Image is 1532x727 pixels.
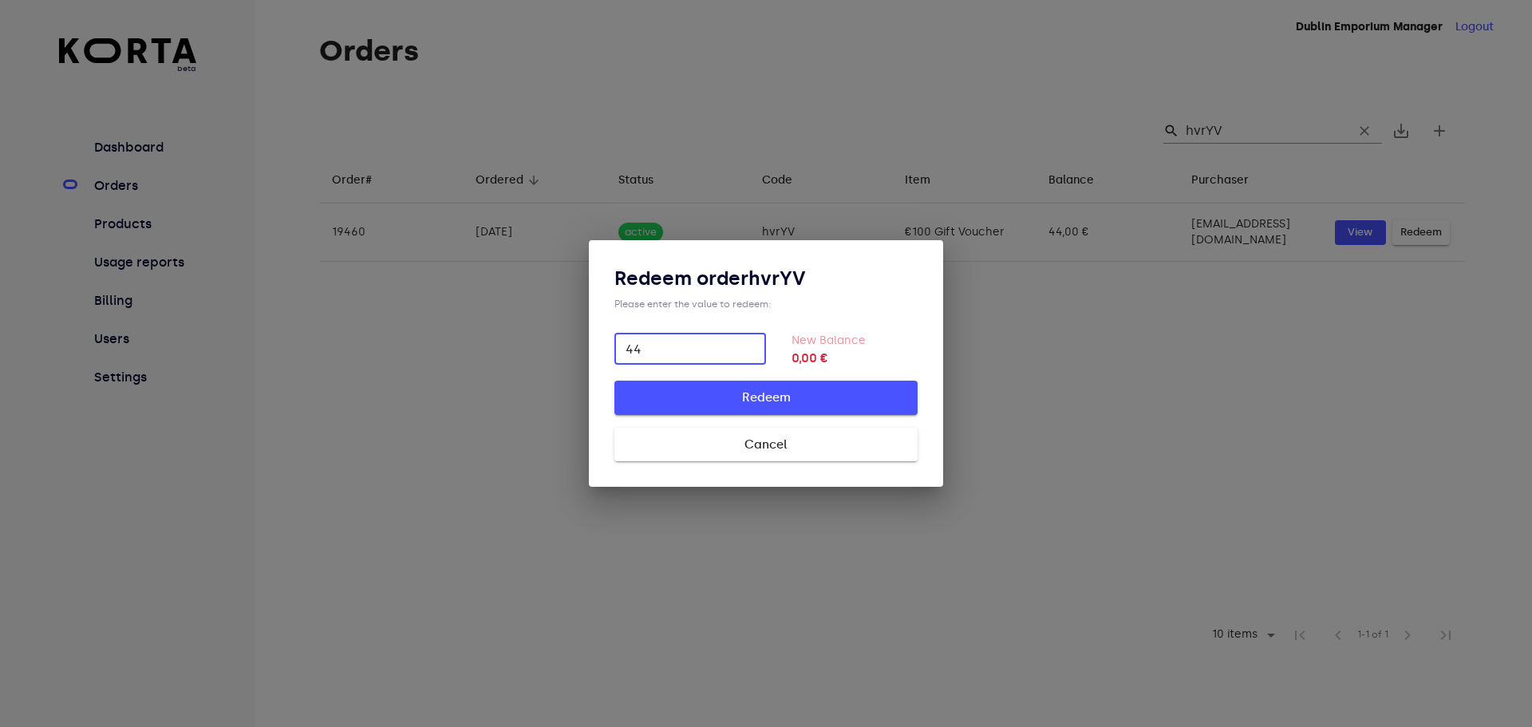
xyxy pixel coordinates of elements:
[792,334,866,347] label: New Balance
[640,387,892,408] span: Redeem
[614,381,918,414] button: Redeem
[614,428,918,461] button: Cancel
[614,266,918,291] h3: Redeem order hvrYV
[614,298,918,310] div: Please enter the value to redeem:
[792,349,918,368] strong: 0,00 €
[640,434,892,455] span: Cancel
